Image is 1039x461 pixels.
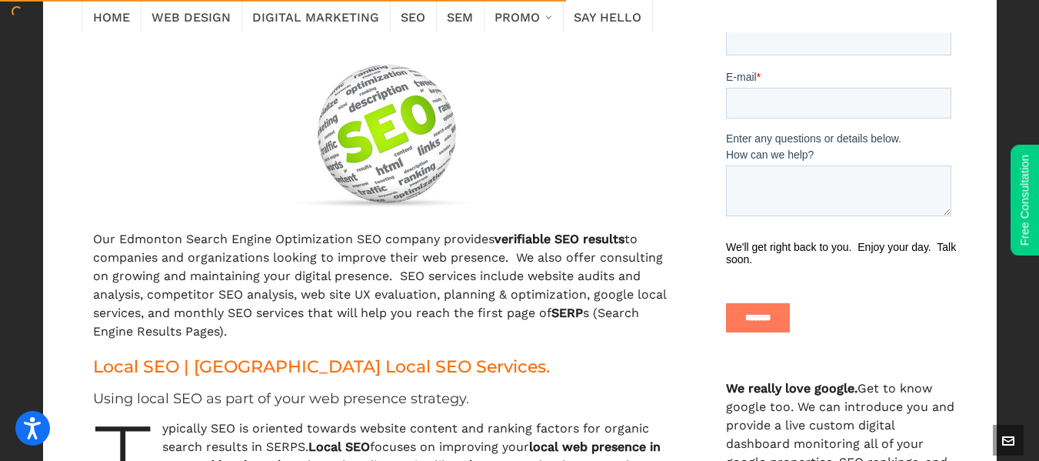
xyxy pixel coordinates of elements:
[93,356,681,378] h2: Local SEO | [GEOGRAPHIC_DATA] Local SEO Services.
[308,439,370,454] strong: Local SEO
[726,381,858,396] strong: We really love google.
[574,5,641,27] span: Say Hello
[401,5,425,27] span: SEO
[495,232,624,246] strong: verifiable SEO results
[447,5,473,27] span: SEM
[93,5,130,27] span: Home
[93,389,681,408] h4: Using local SEO as part of your web presence strategy.
[252,5,379,27] span: Digital Marketing
[495,5,540,27] span: Promo
[295,45,479,230] img: Edmonton SEO Company specializing in Edmonton Search Engine Optimization & Internet Marketing Ser...
[152,5,231,27] span: Web Design
[93,230,681,341] p: Our Edmonton Search Engine Optimization SEO company provides to companies and organizations looki...
[551,306,583,320] strong: SERP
